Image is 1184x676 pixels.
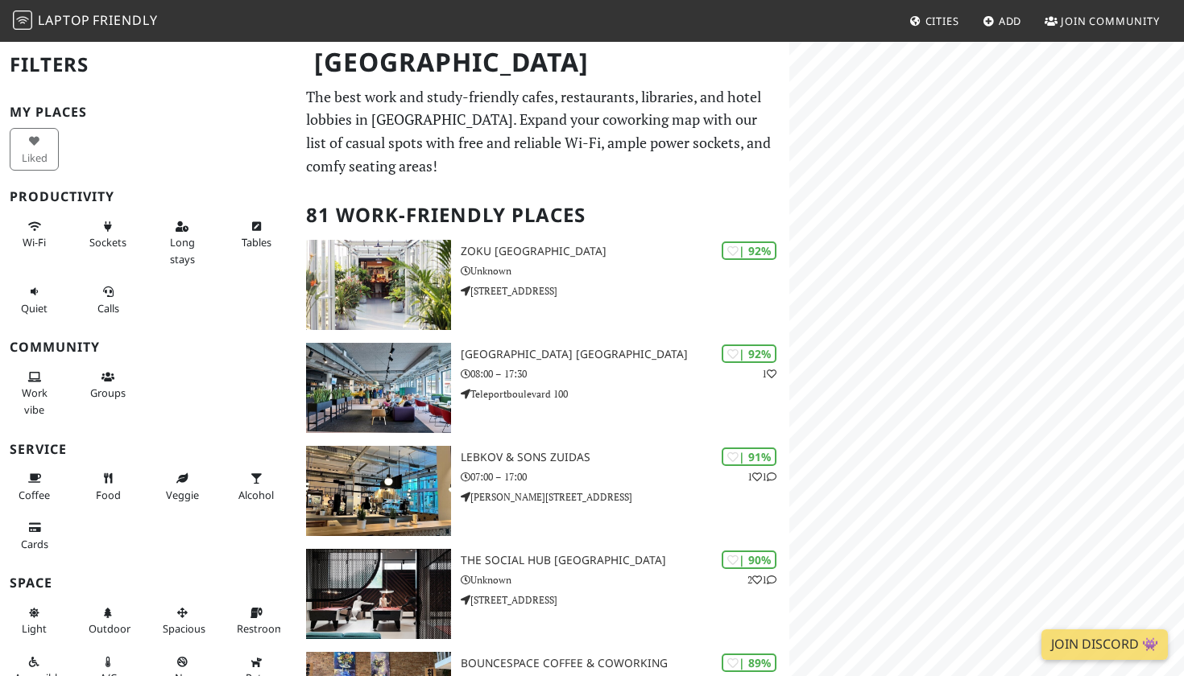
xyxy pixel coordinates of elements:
[10,364,59,422] button: Work vibe
[461,554,789,567] h3: The Social Hub [GEOGRAPHIC_DATA]
[84,364,133,406] button: Groups
[13,7,158,35] a: LaptopFriendly LaptopFriendly
[10,40,287,89] h2: Filters
[762,366,776,381] p: 1
[166,488,199,502] span: Veggie
[461,366,789,381] p: 08:00 – 17:30
[722,653,776,672] div: | 89%
[89,235,126,249] span: Power sockets
[89,621,130,636] span: Outdoor area
[158,465,207,508] button: Veggie
[296,240,790,330] a: Zoku Amsterdam | 92% Zoku [GEOGRAPHIC_DATA] Unknown [STREET_ADDRESS]
[296,446,790,536] a: Lebkov & Sons Zuidas | 91% 11 Lebkov & Sons Zuidas 07:00 – 17:00 [PERSON_NAME][STREET_ADDRESS]
[461,657,789,670] h3: BounceSpace Coffee & Coworking
[84,600,133,642] button: Outdoor
[10,340,287,355] h3: Community
[306,191,780,240] h2: 81 Work-Friendly Places
[10,213,59,256] button: Wi-Fi
[13,10,32,30] img: LaptopFriendly
[238,488,274,502] span: Alcohol
[461,489,789,505] p: [PERSON_NAME][STREET_ADDRESS]
[306,549,451,639] img: The Social Hub Amsterdam City
[10,465,59,508] button: Coffee
[232,600,281,642] button: Restroom
[747,469,776,484] p: 1 1
[306,240,451,330] img: Zoku Amsterdam
[306,343,451,433] img: Aristo Meeting Center Amsterdam
[97,301,119,315] span: Video/audio calls
[903,6,966,35] a: Cities
[158,213,207,272] button: Long stays
[461,572,789,587] p: Unknown
[306,85,780,178] p: The best work and study-friendly cafes, restaurants, libraries, and hotel lobbies in [GEOGRAPHIC_...
[232,213,281,256] button: Tables
[296,549,790,639] a: The Social Hub Amsterdam City | 90% 21 The Social Hub [GEOGRAPHIC_DATA] Unknown [STREET_ADDRESS]
[306,446,451,536] img: Lebkov & Sons Zuidas
[461,245,789,258] h3: Zoku [GEOGRAPHIC_DATA]
[747,572,776,587] p: 2 1
[976,6,1029,35] a: Add
[10,600,59,642] button: Light
[10,105,287,120] h3: My Places
[158,600,207,642] button: Spacious
[170,235,195,266] span: Long stays
[1038,6,1166,35] a: Join Community
[84,465,133,508] button: Food
[301,40,787,84] h1: [GEOGRAPHIC_DATA]
[722,550,776,569] div: | 90%
[461,592,789,608] p: [STREET_ADDRESS]
[242,235,271,249] span: Work-friendly tables
[232,465,281,508] button: Alcohol
[21,301,48,315] span: Quiet
[722,344,776,363] div: | 92%
[461,386,789,402] p: Teleportboulevard 100
[925,14,959,28] span: Cities
[10,514,59,557] button: Cards
[22,385,48,416] span: People working
[10,442,287,457] h3: Service
[1061,14,1160,28] span: Join Community
[10,278,59,321] button: Quiet
[96,488,121,502] span: Food
[10,575,287,591] h3: Space
[999,14,1022,28] span: Add
[84,278,133,321] button: Calls
[1041,629,1168,660] a: Join Discord 👾
[163,621,205,636] span: Spacious
[722,447,776,466] div: | 91%
[461,263,789,278] p: Unknown
[21,537,48,551] span: Credit cards
[461,283,789,299] p: [STREET_ADDRESS]
[296,343,790,433] a: Aristo Meeting Center Amsterdam | 92% 1 [GEOGRAPHIC_DATA] [GEOGRAPHIC_DATA] 08:00 – 17:30 Telepor...
[22,621,47,636] span: Natural light
[461,451,789,464] h3: Lebkov & Sons Zuidas
[84,213,133,256] button: Sockets
[90,385,126,400] span: Group tables
[38,11,90,29] span: Laptop
[19,488,50,502] span: Coffee
[722,241,776,260] div: | 92%
[93,11,157,29] span: Friendly
[461,469,789,484] p: 07:00 – 17:00
[23,235,46,249] span: Stable Wi-Fi
[237,621,284,636] span: Restroom
[10,189,287,204] h3: Productivity
[461,348,789,361] h3: [GEOGRAPHIC_DATA] [GEOGRAPHIC_DATA]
